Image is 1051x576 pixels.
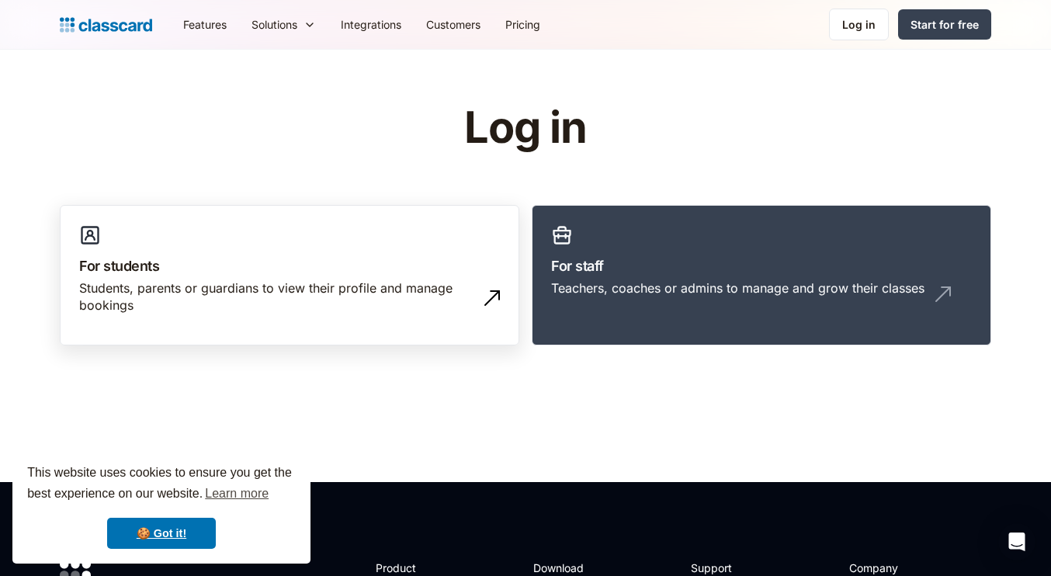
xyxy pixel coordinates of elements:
div: Solutions [251,16,297,33]
h3: For staff [551,255,972,276]
div: cookieconsent [12,449,310,564]
div: Log in [842,16,876,33]
span: This website uses cookies to ensure you get the best experience on our website. [27,463,296,505]
div: Students, parents or guardians to view their profile and manage bookings [79,279,469,314]
a: Log in [829,9,889,40]
a: learn more about cookies [203,482,271,505]
h2: Download [533,560,597,576]
h2: Support [691,560,754,576]
a: Start for free [898,9,991,40]
a: home [60,14,152,36]
a: Integrations [328,7,414,42]
h2: Product [376,560,459,576]
h3: For students [79,255,500,276]
a: Pricing [493,7,553,42]
h2: Company [849,560,952,576]
a: For studentsStudents, parents or guardians to view their profile and manage bookings [60,205,519,346]
a: dismiss cookie message [107,518,216,549]
div: Teachers, coaches or admins to manage and grow their classes [551,279,924,297]
a: Customers [414,7,493,42]
div: Start for free [911,16,979,33]
div: Open Intercom Messenger [998,523,1035,560]
div: Solutions [239,7,328,42]
a: Features [171,7,239,42]
h1: Log in [279,104,772,152]
a: For staffTeachers, coaches or admins to manage and grow their classes [532,205,991,346]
